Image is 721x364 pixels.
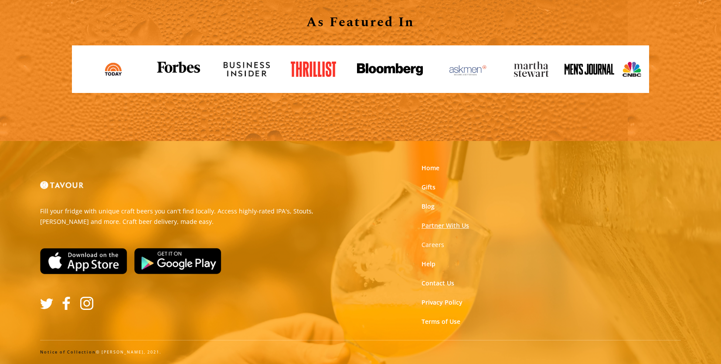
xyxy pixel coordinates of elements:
[422,279,454,288] a: Contact Us
[422,317,460,326] a: Terms of Use
[40,349,96,355] a: Notice of Collection
[422,260,435,268] a: Help
[422,183,435,192] a: Gifts
[422,240,444,249] a: Careers
[40,206,354,227] p: Fill your fridge with unique craft beers you can't find locally. Access highly-rated IPA's, Stout...
[422,298,463,307] a: Privacy Policy
[422,164,439,172] a: Home
[40,349,681,355] div: © [PERSON_NAME], 2021.
[306,12,415,32] strong: As Featured In
[422,221,469,230] a: Partner With Us
[422,202,435,211] a: Blog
